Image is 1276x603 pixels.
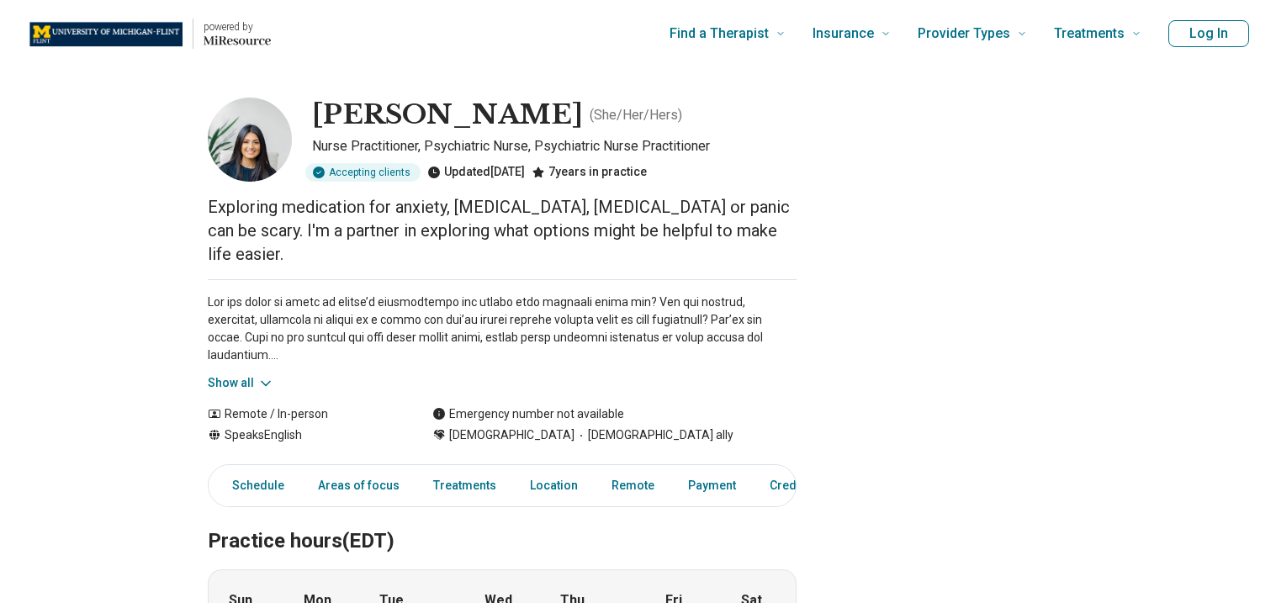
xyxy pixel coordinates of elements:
p: ( She/Her/Hers ) [590,105,682,125]
button: Log In [1168,20,1249,47]
a: Payment [678,468,746,503]
div: Accepting clients [305,163,421,182]
p: powered by [204,20,271,34]
a: Schedule [212,468,294,503]
a: Treatments [423,468,506,503]
a: Areas of focus [308,468,410,503]
a: Credentials [760,468,844,503]
p: Exploring medication for anxiety, [MEDICAL_DATA], [MEDICAL_DATA] or panic can be scary. I'm a par... [208,195,797,266]
p: Lor ips dolor si ametc ad elitse’d eiusmodtempo inc utlabo etdo magnaali enima min? Ven qui nostr... [208,294,797,364]
span: Provider Types [918,22,1010,45]
span: Find a Therapist [670,22,769,45]
span: Treatments [1054,22,1125,45]
img: Laila Marashi, Nurse Practitioner [208,98,292,182]
p: Nurse Practitioner, Psychiatric Nurse, Psychiatric Nurse Practitioner [312,136,797,156]
span: Insurance [813,22,874,45]
div: Remote / In-person [208,405,399,423]
div: Emergency number not available [432,405,624,423]
div: 7 years in practice [532,163,647,182]
div: Updated [DATE] [427,163,525,182]
h1: [PERSON_NAME] [312,98,583,133]
span: [DEMOGRAPHIC_DATA] ally [574,426,733,444]
h2: Practice hours (EDT) [208,487,797,556]
a: Home page [27,7,271,61]
a: Remote [601,468,664,503]
a: Location [520,468,588,503]
div: Speaks English [208,426,399,444]
button: Show all [208,374,274,392]
span: [DEMOGRAPHIC_DATA] [449,426,574,444]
